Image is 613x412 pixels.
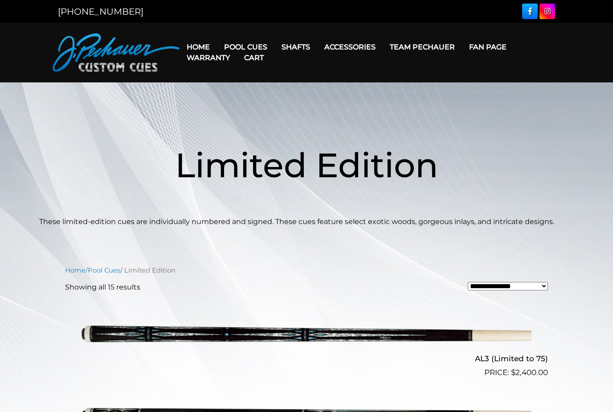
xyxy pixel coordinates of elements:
[274,36,317,58] a: Shafts
[65,350,548,367] h2: AL3 (Limited to 75)
[39,216,574,227] p: These limited-edition cues are individually numbered and signed. These cues feature select exotic...
[65,300,548,378] a: AL3 (Limited to 75) $2,400.00
[511,368,515,377] span: $
[82,300,531,375] img: AL3 (Limited to 75)
[468,282,548,290] select: Shop order
[88,266,120,274] a: Pool Cues
[65,282,140,293] p: Showing all 15 results
[383,36,462,58] a: Team Pechauer
[180,36,217,58] a: Home
[65,265,548,275] nav: Breadcrumb
[58,6,143,17] a: [PHONE_NUMBER]
[180,46,237,69] a: Warranty
[53,33,180,72] img: Pechauer Custom Cues
[237,46,271,69] a: Cart
[462,36,514,58] a: Fan Page
[175,144,438,186] span: Limited Edition
[317,36,383,58] a: Accessories
[65,266,86,274] a: Home
[511,368,548,377] bdi: 2,400.00
[217,36,274,58] a: Pool Cues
